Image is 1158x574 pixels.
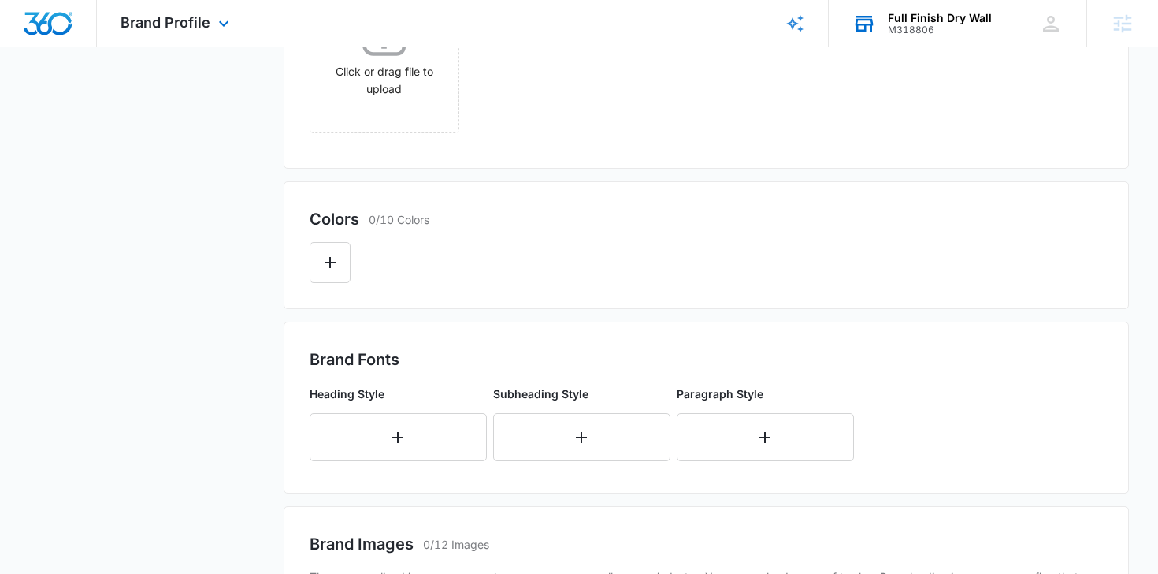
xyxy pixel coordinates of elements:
[41,41,173,54] div: Domain: [DOMAIN_NAME]
[310,386,487,402] p: Heading Style
[423,536,489,553] p: 0/12 Images
[369,211,429,228] p: 0/10 Colors
[310,348,1104,371] h2: Brand Fonts
[310,242,351,283] button: Edit Color
[25,41,38,54] img: website_grey.svg
[60,93,141,103] div: Domain Overview
[157,91,169,104] img: tab_keywords_by_traffic_grey.svg
[310,20,458,98] div: Click or drag file to upload
[43,91,55,104] img: tab_domain_overview_orange.svg
[25,25,38,38] img: logo_orange.svg
[493,386,670,402] p: Subheading Style
[121,14,210,31] span: Brand Profile
[310,532,414,556] h2: Brand Images
[310,207,359,231] h2: Colors
[888,12,992,24] div: account name
[44,25,77,38] div: v 4.0.24
[174,93,265,103] div: Keywords by Traffic
[677,386,854,402] p: Paragraph Style
[888,24,992,35] div: account id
